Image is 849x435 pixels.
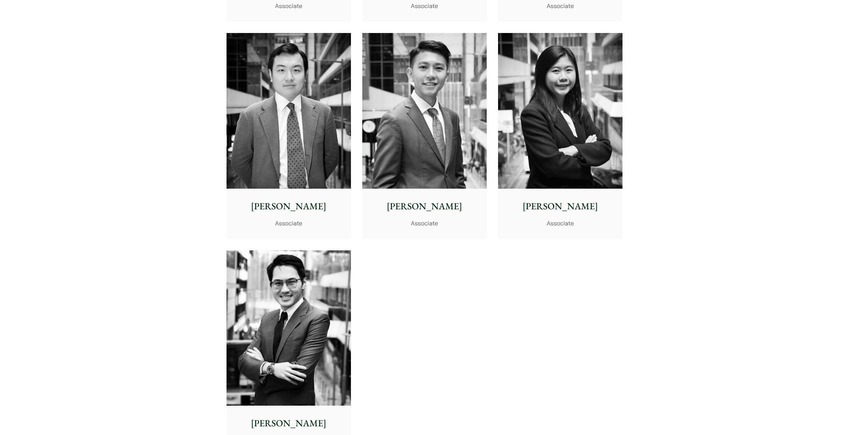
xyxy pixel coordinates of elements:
[232,1,346,10] p: Associate
[503,219,617,228] p: Associate
[227,33,351,239] a: [PERSON_NAME] Associate
[232,416,346,430] p: [PERSON_NAME]
[232,219,346,228] p: Associate
[368,1,481,10] p: Associate
[503,199,617,213] p: [PERSON_NAME]
[503,1,617,10] p: Associate
[498,33,622,239] a: [PERSON_NAME] Associate
[232,199,346,213] p: [PERSON_NAME]
[362,33,487,239] a: [PERSON_NAME] Associate
[368,199,481,213] p: [PERSON_NAME]
[368,219,481,228] p: Associate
